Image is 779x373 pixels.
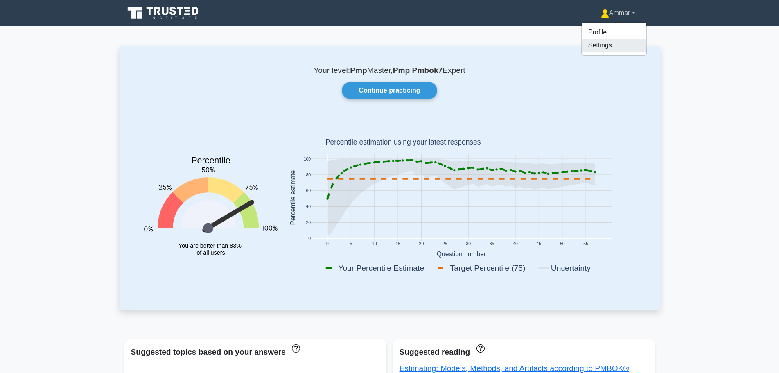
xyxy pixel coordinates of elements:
[306,205,311,209] text: 40
[308,237,311,241] text: 0
[139,66,640,75] p: Your level: Master, Expert
[443,242,447,246] text: 25
[436,251,486,258] text: Question number
[400,346,648,359] div: Suggested reading
[350,242,352,246] text: 5
[466,242,471,246] text: 30
[178,242,242,249] tspan: You are better than 83%
[393,66,443,75] b: Pmp Pmbok7
[325,138,481,147] text: Percentile estimation using your latest responses
[513,242,518,246] text: 40
[303,157,311,161] text: 100
[582,26,646,39] a: Profile
[306,189,311,193] text: 60
[489,242,494,246] text: 35
[582,39,646,52] a: Settings
[326,242,328,246] text: 0
[196,249,225,256] tspan: of all users
[536,242,541,246] text: 45
[581,22,647,56] ul: Ammar
[372,242,377,246] text: 10
[583,242,588,246] text: 55
[581,5,655,21] a: Ammar
[395,242,400,246] text: 15
[289,170,296,225] text: Percentile estimate
[191,156,230,166] text: Percentile
[419,242,424,246] text: 20
[306,221,311,225] text: 20
[306,173,311,177] text: 80
[350,66,367,75] b: Pmp
[474,344,484,352] a: These concepts have been answered less than 50% correct. The guides disapear when you answer ques...
[560,242,564,246] text: 50
[290,344,300,352] a: These topics have been answered less than 50% correct. Topics disapear when you answer questions ...
[342,82,437,99] a: Continue practicing
[131,346,380,359] div: Suggested topics based on your answers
